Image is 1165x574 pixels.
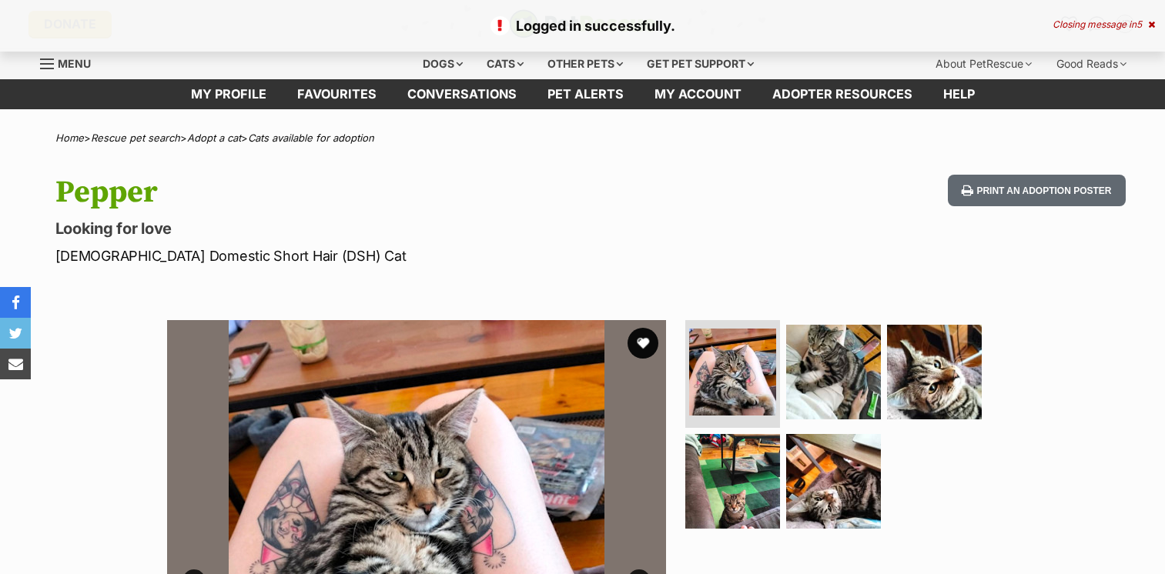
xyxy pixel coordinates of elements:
p: Looking for love [55,218,707,239]
img: Photo of Pepper [786,434,881,529]
div: Good Reads [1046,48,1137,79]
div: Closing message in [1053,19,1155,30]
a: Pet alerts [532,79,639,109]
p: Logged in successfully. [15,15,1150,36]
a: Cats available for adoption [248,132,374,144]
button: favourite [628,328,658,359]
a: Home [55,132,84,144]
a: Adopt a cat [187,132,241,144]
img: Photo of Pepper [887,325,982,419]
div: Get pet support [636,48,765,79]
p: [DEMOGRAPHIC_DATA] Domestic Short Hair (DSH) Cat [55,245,707,266]
div: Dogs [412,48,474,79]
img: Photo of Pepper [689,329,776,415]
img: Photo of Pepper [685,434,780,529]
a: Rescue pet search [91,132,180,144]
a: conversations [392,79,532,109]
a: Adopter resources [757,79,928,109]
a: My account [639,79,757,109]
img: Photo of Pepper [786,325,881,419]
a: Help [928,79,990,109]
div: Other pets [537,48,634,79]
div: About PetRescue [925,48,1043,79]
button: Print an adoption poster [948,175,1125,206]
span: Menu [58,57,91,70]
div: > > > [17,132,1149,144]
span: 5 [1137,18,1142,30]
a: Favourites [282,79,392,109]
h1: Pepper [55,175,707,210]
a: My profile [176,79,282,109]
div: Cats [476,48,534,79]
a: Menu [40,48,102,76]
